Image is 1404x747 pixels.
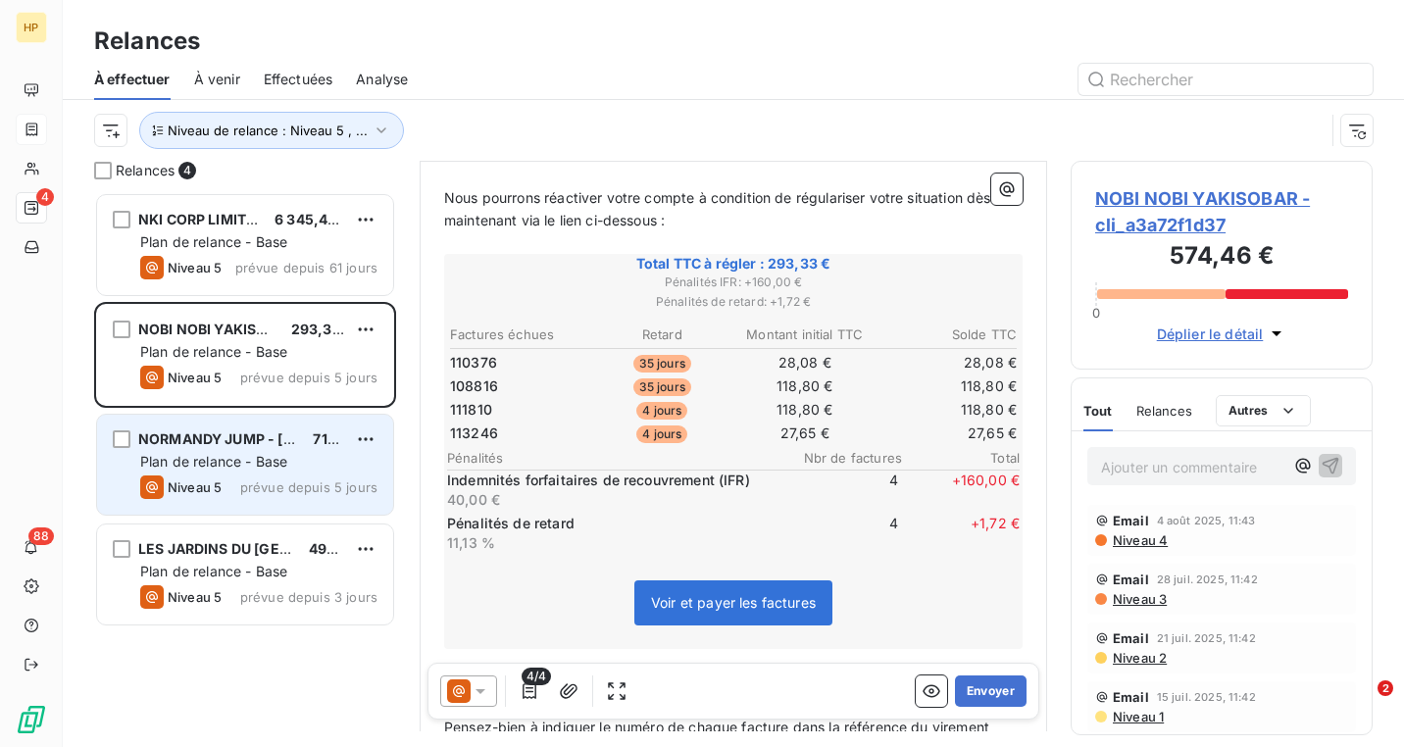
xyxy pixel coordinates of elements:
span: Plan de relance - Base [140,453,287,470]
span: Nbr de factures [784,450,902,466]
span: Nous pourrons réactiver votre compte à condition de régulariser votre situation dès maintenant vi... [444,189,995,228]
span: 4 août 2025, 11:43 [1157,515,1256,526]
span: Email [1113,572,1149,587]
span: Voir et payer les factures [651,594,816,611]
span: Tout [1083,403,1113,419]
span: 35 jours [633,378,691,396]
span: Niveau 5 [168,479,222,495]
button: Déplier le détail [1151,323,1293,345]
span: NOBI NOBI YAKISOBAR [138,321,295,337]
span: NKI CORP LIMITED [138,211,265,227]
span: Total TTC à régler : 293,33 € [447,254,1020,274]
span: prévue depuis 5 jours [240,479,377,495]
td: 118,80 € [877,399,1019,421]
span: 110376 [450,353,497,373]
span: 4 [178,162,196,179]
span: 108816 [450,376,498,396]
span: prévue depuis 5 jours [240,370,377,385]
span: Niveau 5 [168,589,222,605]
span: Email [1113,630,1149,646]
span: + 160,00 € [902,471,1020,510]
span: Niveau 4 [1111,532,1168,548]
span: prévue depuis 61 jours [235,260,377,275]
span: Plan de relance - Base [140,343,287,360]
span: Plan de relance - Base [140,563,287,579]
span: prévue depuis 3 jours [240,589,377,605]
td: 118,80 € [734,399,876,421]
span: 4 jours [636,402,687,420]
span: Email [1113,513,1149,528]
button: Autres [1216,395,1311,426]
span: 28 juil. 2025, 11:42 [1157,573,1258,585]
span: Plan de relance - Base [140,233,287,250]
span: Niveau 5 [168,370,222,385]
span: 35 jours [633,355,691,373]
span: Déplier le détail [1157,324,1264,344]
span: Niveau de relance : Niveau 5 , ... [168,123,368,138]
h3: 574,46 € [1095,238,1348,277]
span: Pénalités IFR : + 160,00 € [447,274,1020,291]
span: 2 [1378,680,1393,696]
td: 27,65 € [877,423,1019,444]
span: LES JARDINS DU [GEOGRAPHIC_DATA] [138,540,400,557]
button: Niveau de relance : Niveau 5 , ... [139,112,404,149]
div: grid [94,192,396,747]
td: 118,80 € [877,375,1019,397]
span: Niveau 1 [1111,709,1164,724]
span: 4 [780,471,898,510]
th: Retard [592,324,733,345]
th: Montant initial TTC [734,324,876,345]
iframe: Intercom live chat [1337,680,1384,727]
span: 15 juil. 2025, 11:42 [1157,691,1256,703]
span: 4 [780,514,898,553]
span: Effectuées [264,70,333,89]
span: 293,33 € [291,321,354,337]
span: 496,80 € [309,540,372,557]
span: Email [1113,689,1149,705]
button: Envoyer [955,675,1027,707]
th: Solde TTC [877,324,1019,345]
p: 11,13 % [447,533,777,553]
td: 118,80 € [734,375,876,397]
span: 111810 [450,400,492,420]
span: + 1,72 € [902,514,1020,553]
span: Relances [116,161,175,180]
td: 28,08 € [734,352,876,373]
span: 6 345,42 € [275,211,350,227]
span: Niveau 5 [168,260,222,275]
td: 27,65 € [734,423,876,444]
span: 0 [1092,305,1100,321]
span: 4 [36,188,54,206]
td: 28,08 € [877,352,1019,373]
span: 712,80 € [313,430,372,447]
span: Niveau 3 [1111,591,1167,607]
span: NOBI NOBI YAKISOBAR - cli_a3a72f1d37 [1095,185,1348,238]
span: 4 jours [636,425,687,443]
span: À venir [194,70,240,89]
span: 88 [28,527,54,545]
span: Relances [1136,403,1192,419]
span: À effectuer [94,70,171,89]
input: Rechercher [1078,64,1373,95]
span: Total [902,450,1020,466]
span: 21 juil. 2025, 11:42 [1157,632,1256,644]
span: Analyse [356,70,408,89]
p: Pénalités de retard [447,514,777,533]
p: 40,00 € [447,490,777,510]
span: Pénalités [447,450,784,466]
span: 113246 [450,423,498,443]
a: 4 [16,192,46,224]
h3: Relances [94,24,200,59]
span: NORMANDY JUMP - [GEOGRAPHIC_DATA] [138,430,424,447]
img: Logo LeanPay [16,704,47,735]
span: Pénalités de retard : + 1,72 € [447,293,1020,311]
div: HP [16,12,47,43]
span: 4/4 [522,668,551,685]
p: Indemnités forfaitaires de recouvrement (IFR) [447,471,777,490]
th: Factures échues [449,324,590,345]
span: Niveau 2 [1111,650,1167,666]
